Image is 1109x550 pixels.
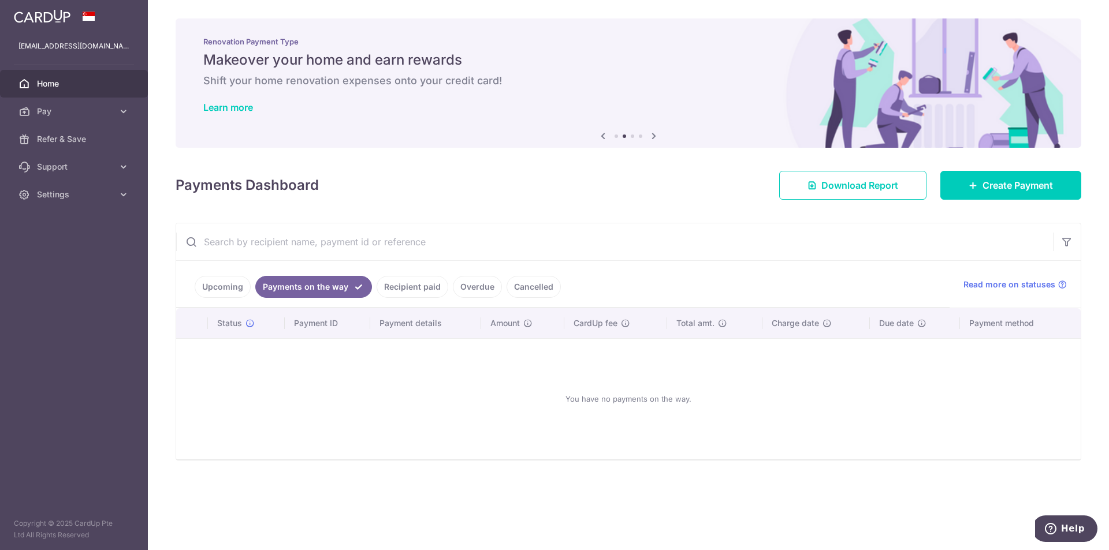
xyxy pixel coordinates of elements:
[676,317,714,329] span: Total amt.
[195,276,251,298] a: Upcoming
[963,279,1067,290] a: Read more on statuses
[490,317,520,329] span: Amount
[190,348,1067,450] div: You have no payments on the way.
[963,279,1055,290] span: Read more on statuses
[370,308,481,338] th: Payment details
[37,78,113,89] span: Home
[453,276,502,298] a: Overdue
[14,9,70,23] img: CardUp
[983,178,1053,192] span: Create Payment
[217,317,242,329] span: Status
[940,171,1081,200] a: Create Payment
[18,40,129,52] p: [EMAIL_ADDRESS][DOMAIN_NAME]
[203,37,1054,46] p: Renovation Payment Type
[37,106,113,117] span: Pay
[37,161,113,173] span: Support
[779,171,926,200] a: Download Report
[176,18,1081,148] img: Renovation banner
[37,133,113,145] span: Refer & Save
[37,189,113,200] span: Settings
[203,74,1054,88] h6: Shift your home renovation expenses onto your credit card!
[176,175,319,196] h4: Payments Dashboard
[821,178,898,192] span: Download Report
[574,317,617,329] span: CardUp fee
[203,102,253,113] a: Learn more
[377,276,448,298] a: Recipient paid
[507,276,561,298] a: Cancelled
[285,308,370,338] th: Payment ID
[960,308,1081,338] th: Payment method
[772,317,819,329] span: Charge date
[1035,515,1097,544] iframe: Opens a widget where you can find more information
[255,276,372,298] a: Payments on the way
[203,51,1054,69] h5: Makeover your home and earn rewards
[879,317,914,329] span: Due date
[176,223,1053,260] input: Search by recipient name, payment id or reference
